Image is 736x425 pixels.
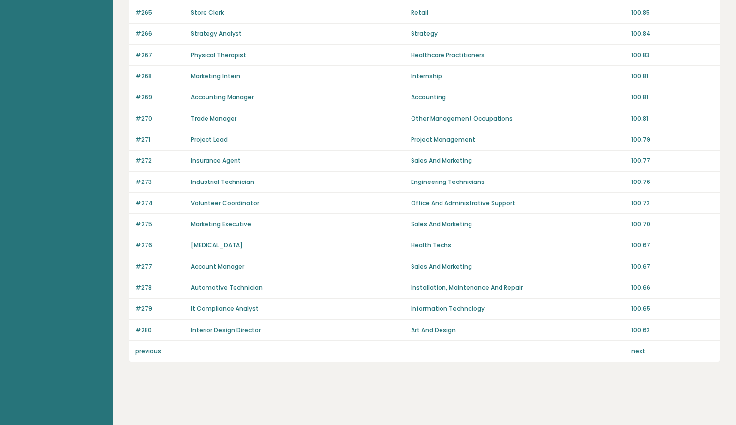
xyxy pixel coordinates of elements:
[631,51,714,60] p: 100.83
[411,220,625,229] p: Sales And Marketing
[631,114,714,123] p: 100.81
[631,262,714,271] p: 100.67
[631,304,714,313] p: 100.65
[411,72,625,81] p: Internship
[135,135,185,144] p: #271
[135,30,185,38] p: #266
[631,347,645,355] a: next
[631,135,714,144] p: 100.79
[631,8,714,17] p: 100.85
[191,220,251,228] a: Marketing Executive
[135,114,185,123] p: #270
[191,30,242,38] a: Strategy Analyst
[631,178,714,186] p: 100.76
[191,304,259,313] a: It Compliance Analyst
[191,8,224,17] a: Store Clerk
[411,8,625,17] p: Retail
[191,326,261,334] a: Interior Design Director
[631,241,714,250] p: 100.67
[411,156,625,165] p: Sales And Marketing
[631,156,714,165] p: 100.77
[135,220,185,229] p: #275
[135,199,185,208] p: #274
[411,135,625,144] p: Project Management
[135,156,185,165] p: #272
[191,93,254,101] a: Accounting Manager
[135,8,185,17] p: #265
[631,30,714,38] p: 100.84
[135,178,185,186] p: #273
[411,93,625,102] p: Accounting
[411,199,625,208] p: Office And Administrative Support
[631,199,714,208] p: 100.72
[135,93,185,102] p: #269
[631,283,714,292] p: 100.66
[191,283,263,292] a: Automotive Technician
[191,241,243,249] a: [MEDICAL_DATA]
[191,156,241,165] a: Insurance Agent
[411,114,625,123] p: Other Management Occupations
[631,220,714,229] p: 100.70
[135,241,185,250] p: #276
[411,262,625,271] p: Sales And Marketing
[631,93,714,102] p: 100.81
[135,262,185,271] p: #277
[191,199,259,207] a: Volunteer Coordinator
[191,135,228,144] a: Project Lead
[411,178,625,186] p: Engineering Technicians
[411,304,625,313] p: Information Technology
[631,326,714,334] p: 100.62
[191,72,240,80] a: Marketing Intern
[135,51,185,60] p: #267
[191,178,254,186] a: Industrial Technician
[135,304,185,313] p: #279
[191,262,244,271] a: Account Manager
[411,283,625,292] p: Installation, Maintenance And Repair
[191,51,246,59] a: Physical Therapist
[135,72,185,81] p: #268
[411,326,625,334] p: Art And Design
[135,347,161,355] a: previous
[191,114,236,122] a: Trade Manager
[631,72,714,81] p: 100.81
[411,30,625,38] p: Strategy
[411,51,625,60] p: Healthcare Practitioners
[411,241,625,250] p: Health Techs
[135,283,185,292] p: #278
[135,326,185,334] p: #280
